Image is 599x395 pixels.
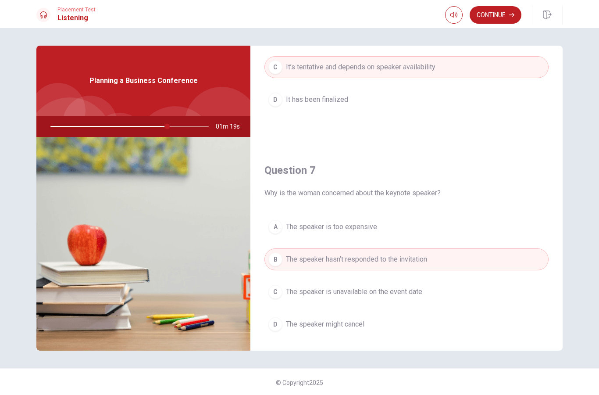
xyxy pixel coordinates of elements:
span: Planning a Business Conference [89,75,198,86]
button: CThe speaker is unavailable on the event date [264,281,549,303]
span: Placement Test [57,7,96,13]
div: D [268,93,282,107]
h4: Question 7 [264,163,549,177]
button: CIt’s tentative and depends on speaker availability [264,56,549,78]
span: 01m 19s [216,116,247,137]
button: DThe speaker might cancel [264,313,549,335]
span: The speaker might cancel [286,319,364,330]
span: It’s tentative and depends on speaker availability [286,62,435,72]
button: Continue [470,6,521,24]
button: DIt has been finalized [264,89,549,111]
button: BThe speaker hasn’t responded to the invitation [264,248,549,270]
span: It has been finalized [286,94,348,105]
div: D [268,317,282,331]
span: Why is the woman concerned about the keynote speaker? [264,188,549,198]
button: AThe speaker is too expensive [264,216,549,238]
span: The speaker is too expensive [286,222,377,232]
img: Planning a Business Conference [36,137,250,351]
h1: Listening [57,13,96,23]
div: C [268,285,282,299]
span: The speaker hasn’t responded to the invitation [286,254,427,265]
div: A [268,220,282,234]
span: © Copyright 2025 [276,379,323,386]
div: B [268,252,282,266]
span: The speaker is unavailable on the event date [286,287,422,297]
div: C [268,60,282,74]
